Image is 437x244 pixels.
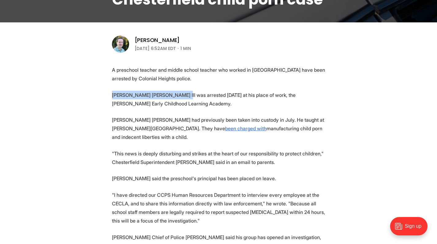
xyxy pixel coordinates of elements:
a: [PERSON_NAME] [135,36,180,44]
p: [PERSON_NAME] [PERSON_NAME] III was arrested [DATE] at his place of work, the [PERSON_NAME] Early... [112,91,325,108]
iframe: portal-trigger [385,214,437,244]
p: [PERSON_NAME] [PERSON_NAME] had previously been taken into custody in July. He taught at [PERSON_... [112,116,325,141]
p: "I have directed our CCPS Human Resources Department to interview every employee at the CECLA, an... [112,191,325,225]
p: "This news is deeply disturbing and strikes at the heart of our responsibility to protect childre... [112,149,325,166]
img: Michael Phillips [112,36,129,53]
span: 1 min [180,45,191,52]
p: A preschool teacher and middle school teacher who worked in [GEOGRAPHIC_DATA] have been arrested ... [112,66,325,83]
time: [DATE] 6:52AM EDT [135,45,176,52]
a: been charged with [225,125,266,132]
p: [PERSON_NAME] said the preschool's principal has been placed on leave. [112,174,325,183]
